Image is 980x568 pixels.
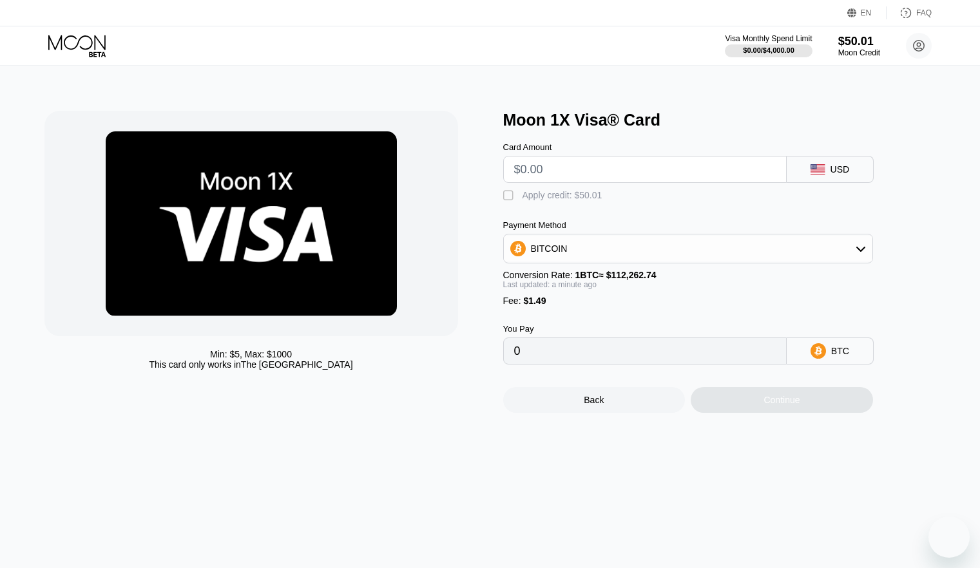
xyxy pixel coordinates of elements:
div: EN [847,6,887,19]
div: Apply credit: $50.01 [523,190,602,200]
div: EN [861,8,872,17]
input: $0.00 [514,156,776,182]
iframe: Button to launch messaging window, conversation in progress [928,516,970,558]
div: Conversion Rate: [503,270,873,280]
div: $50.01 [838,35,880,48]
div: Card Amount [503,142,787,152]
div: Min: $ 5 , Max: $ 1000 [210,349,292,359]
div: Moon Credit [838,48,880,57]
div: This card only works in The [GEOGRAPHIC_DATA] [149,359,352,370]
div: $50.01Moon Credit [838,35,880,57]
div: BTC [831,346,849,356]
div: $0.00 / $4,000.00 [743,46,794,54]
div: BITCOIN [504,236,872,261]
div: Payment Method [503,220,873,230]
div: FAQ [887,6,932,19]
div: Back [584,395,604,405]
div: USD [831,164,850,175]
span: $1.49 [523,296,546,306]
div: BITCOIN [531,243,568,254]
div: You Pay [503,324,787,334]
div: Visa Monthly Spend Limit [725,34,812,43]
div: Moon 1X Visa® Card [503,111,949,129]
div: Visa Monthly Spend Limit$0.00/$4,000.00 [725,34,812,57]
span: 1 BTC ≈ $112,262.74 [575,270,657,280]
div: Last updated: a minute ago [503,280,873,289]
div:  [503,189,516,202]
div: Back [503,387,686,413]
div: Fee : [503,296,873,306]
div: FAQ [916,8,932,17]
